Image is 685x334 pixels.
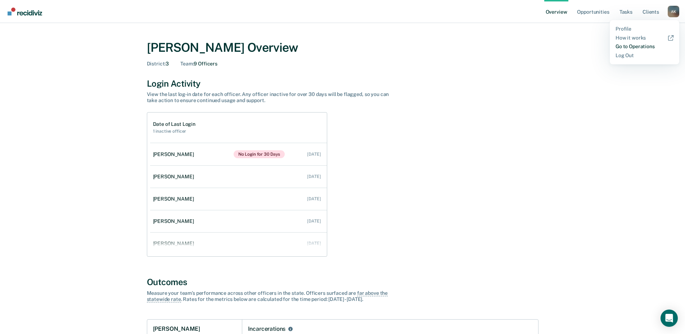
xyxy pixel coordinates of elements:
[248,325,286,333] div: Incarcerations
[147,61,169,67] div: 3
[147,290,388,302] span: far above the statewide rate
[150,166,327,187] a: [PERSON_NAME] [DATE]
[234,150,285,158] span: No Login for 30 Days
[153,174,197,180] div: [PERSON_NAME]
[287,325,294,333] button: Incarcerations
[307,152,321,157] div: [DATE]
[153,218,197,224] div: [PERSON_NAME]
[150,233,327,254] a: [PERSON_NAME] [DATE]
[150,143,327,165] a: [PERSON_NAME]No Login for 30 Days [DATE]
[153,151,197,157] div: [PERSON_NAME]
[307,196,321,201] div: [DATE]
[153,241,197,247] div: [PERSON_NAME]
[147,91,399,104] div: View the last log-in date for each officer. Any officer inactive for over 30 days will be flagged...
[147,277,538,287] div: Outcomes
[616,35,673,41] a: How it works
[147,61,166,67] span: District :
[153,129,195,134] h2: 1 inactive officer
[153,196,197,202] div: [PERSON_NAME]
[147,78,538,89] div: Login Activity
[668,6,679,17] button: Profile dropdown button
[150,211,327,232] a: [PERSON_NAME] [DATE]
[307,174,321,179] div: [DATE]
[180,61,194,67] span: Team :
[307,241,321,246] div: [DATE]
[8,8,42,15] img: Recidiviz
[153,121,195,127] h1: Date of Last Login
[616,44,673,50] a: Go to Operations
[180,61,217,67] div: 9 Officers
[661,310,678,327] div: Open Intercom Messenger
[616,26,673,32] a: Profile
[307,219,321,224] div: [DATE]
[668,6,679,17] div: A K
[147,290,399,302] div: Measure your team’s performance across other officer s in the state. Officer s surfaced are . Rat...
[153,325,200,333] h1: [PERSON_NAME]
[147,40,538,55] div: [PERSON_NAME] Overview
[616,52,673,59] a: Log Out
[150,189,327,209] a: [PERSON_NAME] [DATE]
